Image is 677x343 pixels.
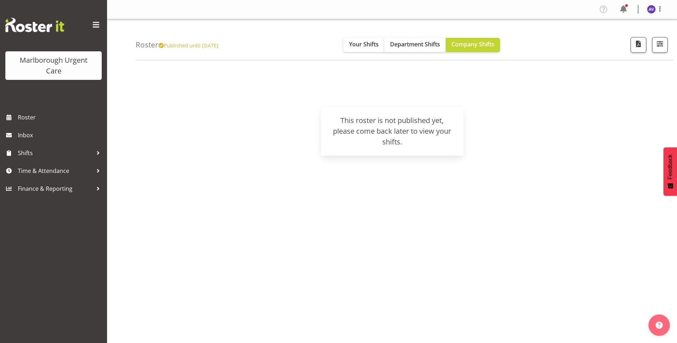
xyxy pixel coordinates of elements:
span: Company Shifts [451,40,494,48]
button: Filter Shifts [652,37,668,53]
button: Download a PDF of the roster according to the set date range. [631,37,646,53]
button: Your Shifts [343,38,384,52]
h4: Roster [136,41,218,49]
button: Company Shifts [446,38,500,52]
span: Feedback [667,154,673,179]
span: Time & Attendance [18,165,93,176]
span: Roster [18,112,103,123]
span: Inbox [18,130,103,140]
img: amber-venning-slater11903.jpg [647,5,656,14]
span: Your Shifts [349,40,379,48]
span: Published until [DATE] [158,42,218,49]
span: Department Shifts [390,40,440,48]
div: This roster is not published yet, please come back later to view your shifts. [329,115,455,147]
button: Department Shifts [384,38,446,52]
img: help-xxl-2.png [656,322,663,329]
div: Marlborough Urgent Care [12,55,95,76]
span: Finance & Reporting [18,183,93,194]
span: Shifts [18,148,93,158]
button: Feedback - Show survey [663,147,677,196]
img: Rosterit website logo [5,18,64,32]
